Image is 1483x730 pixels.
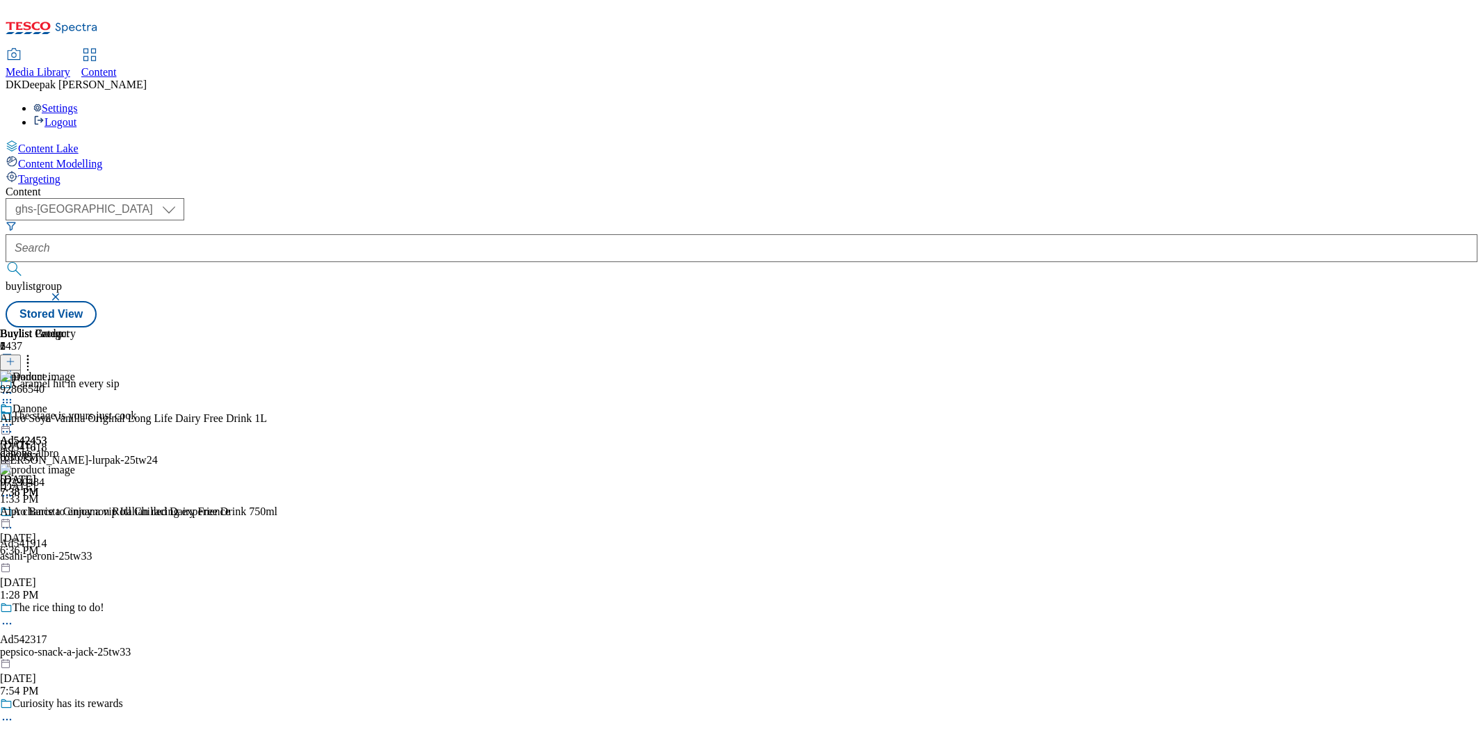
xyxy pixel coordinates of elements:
span: buylistgroup [6,280,62,292]
span: DK [6,79,22,90]
span: Media Library [6,66,70,78]
a: Media Library [6,49,70,79]
span: Deepak [PERSON_NAME] [22,79,147,90]
span: Content Modelling [18,158,102,170]
div: Content [6,186,1477,198]
a: Settings [33,102,78,114]
a: Content Lake [6,140,1477,155]
div: The rice thing to do! [13,601,104,614]
a: Content Modelling [6,155,1477,170]
a: Logout [33,116,76,128]
span: Content [81,66,117,78]
span: Targeting [18,173,60,185]
svg: Search Filters [6,220,17,232]
div: Curiosity has its rewards [13,697,123,710]
a: Targeting [6,170,1477,186]
button: Stored View [6,301,97,327]
a: Content [81,49,117,79]
input: Search [6,234,1477,262]
span: Content Lake [18,143,79,154]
